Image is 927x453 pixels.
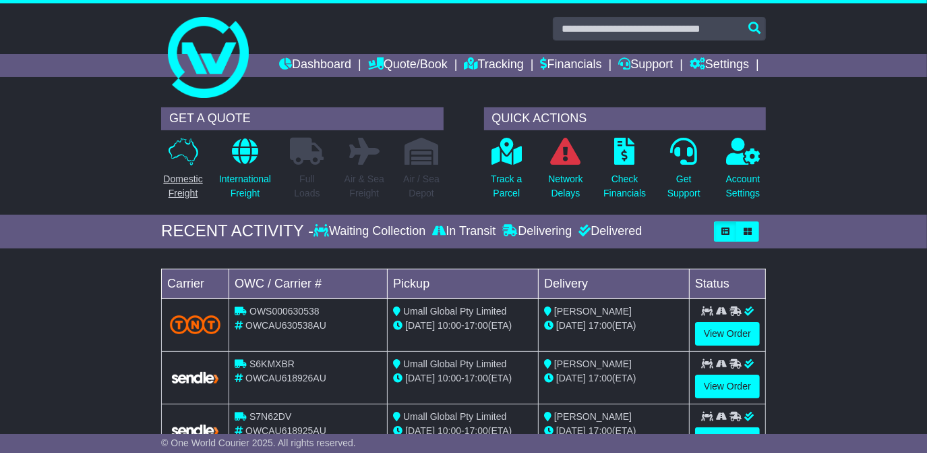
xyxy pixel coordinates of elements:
[575,224,642,239] div: Delivered
[388,269,539,298] td: Pickup
[162,137,203,208] a: DomesticFreight
[290,172,324,201] p: Full Loads
[589,425,612,436] span: 17:00
[544,319,684,333] div: (ETA)
[405,425,435,436] span: [DATE]
[695,322,760,346] a: View Order
[163,172,202,201] p: Domestic Freight
[690,269,766,298] td: Status
[161,107,443,130] div: GET A QUOTE
[465,373,488,383] span: 17:00
[218,137,272,208] a: InternationalFreight
[556,320,586,331] span: [DATE]
[279,54,351,77] a: Dashboard
[695,375,760,398] a: View Order
[491,172,522,201] p: Track a Parcel
[484,107,766,130] div: QUICK ACTIONS
[690,54,749,77] a: Settings
[405,373,435,383] span: [DATE]
[245,373,326,383] span: OWCAU618926AU
[544,371,684,385] div: (ETA)
[249,411,291,422] span: S7N62DV
[541,54,602,77] a: Financials
[393,371,533,385] div: - (ETA)
[589,320,612,331] span: 17:00
[589,373,612,383] span: 17:00
[695,427,760,451] a: View Order
[403,172,440,201] p: Air / Sea Depot
[403,411,506,422] span: Umall Global Pty Limited
[249,306,320,317] span: OWS000630538
[548,172,582,201] p: Network Delays
[544,424,684,438] div: (ETA)
[229,269,388,298] td: OWC / Carrier #
[219,172,271,201] p: International Freight
[403,306,506,317] span: Umall Global Pty Limited
[465,54,524,77] a: Tracking
[162,269,229,298] td: Carrier
[547,137,583,208] a: NetworkDelays
[725,137,761,208] a: AccountSettings
[161,221,313,241] div: RECENT ACTIVITY -
[403,358,506,369] span: Umall Global Pty Limited
[245,320,326,331] span: OWCAU630538AU
[556,373,586,383] span: [DATE]
[245,425,326,436] span: OWCAU618925AU
[539,269,690,298] td: Delivery
[438,425,461,436] span: 10:00
[554,358,632,369] span: [PERSON_NAME]
[603,172,646,201] p: Check Financials
[170,315,220,334] img: TNT_Domestic.png
[465,320,488,331] span: 17:00
[465,425,488,436] span: 17:00
[393,319,533,333] div: - (ETA)
[393,424,533,438] div: - (ETA)
[438,320,461,331] span: 10:00
[429,224,499,239] div: In Transit
[490,137,522,208] a: Track aParcel
[667,137,701,208] a: GetSupport
[603,137,647,208] a: CheckFinancials
[313,224,429,239] div: Waiting Collection
[438,373,461,383] span: 10:00
[170,371,220,385] img: GetCarrierServiceLogo
[556,425,586,436] span: [DATE]
[499,224,575,239] div: Delivering
[161,437,356,448] span: © One World Courier 2025. All rights reserved.
[170,423,220,437] img: GetCarrierServiceLogo
[405,320,435,331] span: [DATE]
[345,172,384,201] p: Air & Sea Freight
[554,306,632,317] span: [PERSON_NAME]
[618,54,673,77] a: Support
[726,172,760,201] p: Account Settings
[249,358,295,369] span: S6KMXBR
[554,411,632,422] span: [PERSON_NAME]
[368,54,448,77] a: Quote/Book
[667,172,700,201] p: Get Support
